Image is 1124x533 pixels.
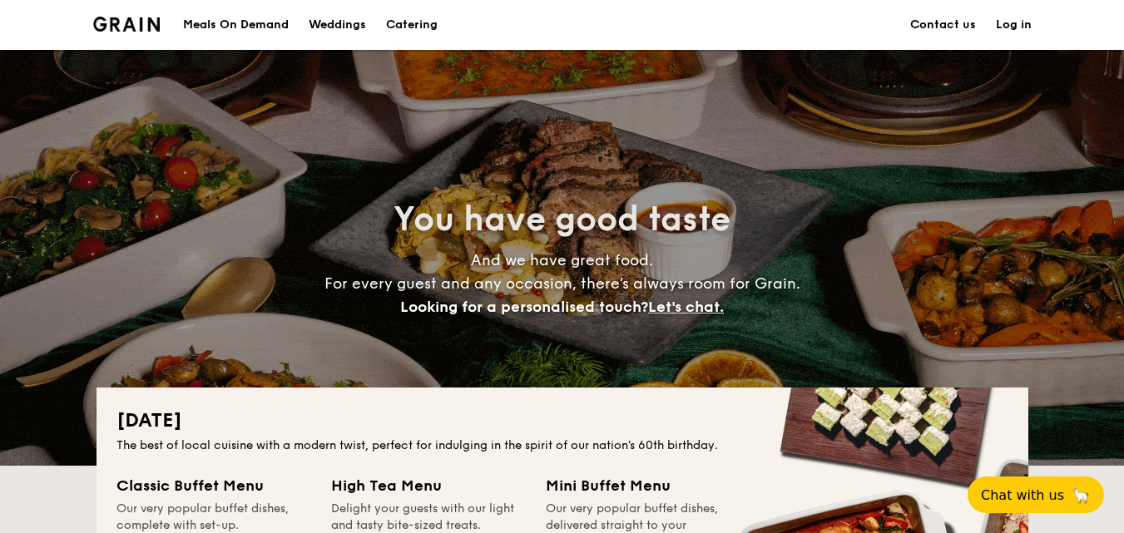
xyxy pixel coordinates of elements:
[324,251,800,316] span: And we have great food. For every guest and any occasion, there’s always room for Grain.
[394,200,730,239] span: You have good taste
[968,476,1104,513] button: Chat with us🦙
[116,407,1008,434] h2: [DATE]
[648,298,724,316] span: Let's chat.
[1071,486,1091,505] span: 🦙
[981,487,1064,503] span: Chat with us
[116,474,311,497] div: Classic Buffet Menu
[546,474,740,497] div: Mini Buffet Menu
[93,17,161,32] img: Grain
[93,17,161,32] a: Logotype
[400,298,648,316] span: Looking for a personalised touch?
[116,437,1008,454] div: The best of local cuisine with a modern twist, perfect for indulging in the spirit of our nation’...
[331,474,526,497] div: High Tea Menu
